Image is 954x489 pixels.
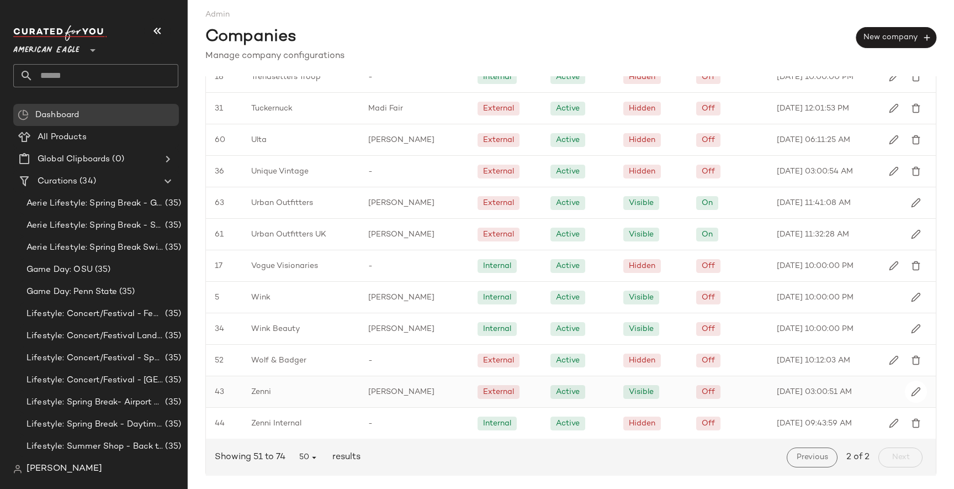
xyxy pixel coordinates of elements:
span: [DATE] 10:00:00 PM [777,292,854,303]
span: [PERSON_NAME] [26,462,102,476]
span: [DATE] 03:00:51 AM [777,386,852,398]
span: (0) [110,153,124,166]
div: External [483,355,514,366]
span: Trendsetters Troop [251,71,321,83]
span: - [368,166,373,177]
div: Active [556,229,580,240]
button: New company [856,27,936,48]
div: Off [702,355,715,366]
span: 2 of 2 [846,451,870,464]
span: Curations [38,175,77,188]
span: [DATE] 11:41:08 AM [777,197,851,209]
img: svg%3e [889,166,899,176]
div: Active [556,166,580,177]
span: Showing 51 to 74 [215,451,290,464]
div: Active [556,134,580,146]
div: Hidden [629,355,655,366]
span: 50 [299,453,319,462]
span: (35) [163,440,181,453]
img: svg%3e [911,72,921,82]
div: On [702,197,713,209]
div: Internal [483,323,511,335]
span: [DATE] 10:00:00 PM [777,323,854,335]
div: Off [702,418,715,429]
div: Manage company configurations [205,50,936,63]
span: (35) [163,418,181,431]
img: svg%3e [889,418,899,428]
div: Internal [483,292,511,303]
span: (35) [163,352,181,365]
span: - [368,355,373,366]
span: Urban Outfitters [251,197,313,209]
span: Madi Fair [368,103,403,114]
span: Wink Beauty [251,323,300,335]
div: Hidden [629,134,655,146]
span: 17 [215,260,222,272]
span: (35) [117,286,135,298]
div: Visible [629,386,654,398]
button: Previous [787,448,838,467]
span: 43 [215,386,224,398]
span: (35) [163,197,181,210]
div: Off [702,103,715,114]
div: Active [556,197,580,209]
span: (35) [163,330,181,343]
div: Off [702,71,715,83]
div: External [483,197,514,209]
span: [PERSON_NAME] [368,197,434,209]
img: svg%3e [911,324,921,334]
span: (35) [163,219,181,232]
span: American Eagle [13,38,79,57]
img: svg%3e [13,465,22,474]
div: Off [702,134,715,146]
img: svg%3e [889,355,899,365]
span: Lifestyle: Summer Shop - Back to School Essentials [26,440,163,453]
div: Visible [629,323,654,335]
span: [PERSON_NAME] [368,386,434,398]
div: Hidden [629,418,655,429]
span: [DATE] 06:11:25 AM [777,134,850,146]
span: (35) [163,308,181,320]
span: Ulta [251,134,267,146]
span: [DATE] 10:00:00 PM [777,71,854,83]
div: External [483,166,514,177]
div: Active [556,418,580,429]
span: 5 [215,292,219,303]
span: 61 [215,229,224,240]
span: [PERSON_NAME] [368,292,434,303]
span: 63 [215,197,224,209]
div: Off [702,166,715,177]
span: Urban Outfitters UK [251,229,326,240]
span: 60 [215,134,225,146]
span: 34 [215,323,224,335]
button: 50 [290,448,328,467]
div: Hidden [629,103,655,114]
span: Aerie Lifestyle: Spring Break - Sporty [26,219,163,232]
span: Tuckernuck [251,103,293,114]
span: (35) [163,396,181,409]
span: Previous [796,453,828,462]
span: - [368,71,373,83]
div: Internal [483,418,511,429]
img: svg%3e [911,135,921,145]
span: Vogue Visionaries [251,260,318,272]
span: (35) [163,374,181,387]
span: Lifestyle: Concert/Festival - Femme [26,308,163,320]
span: All Products [38,131,87,144]
span: Global Clipboards [38,153,110,166]
div: Off [702,323,715,335]
img: svg%3e [911,103,921,113]
div: External [483,386,514,398]
div: Visible [629,197,654,209]
img: svg%3e [889,72,899,82]
div: Internal [483,71,511,83]
div: On [702,229,713,240]
span: New company [863,33,930,43]
img: svg%3e [889,261,899,271]
div: Active [556,260,580,272]
span: Wolf & Badger [251,355,306,366]
div: Hidden [629,260,655,272]
span: [PERSON_NAME] [368,323,434,335]
span: Lifestyle: Concert/Festival - Sporty [26,352,163,365]
div: Off [702,292,715,303]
